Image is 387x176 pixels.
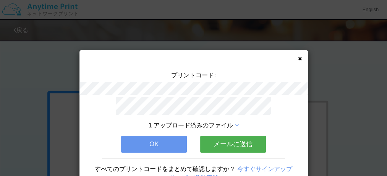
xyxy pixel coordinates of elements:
[200,136,266,153] button: メールに送信
[171,72,215,78] span: プリントコード:
[95,166,235,172] span: すべてのプリントコードをまとめて確認しますか？
[237,166,292,172] a: 今すぐサインアップ
[149,122,233,129] span: 1 アップロード済みのファイル
[121,136,187,153] button: OK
